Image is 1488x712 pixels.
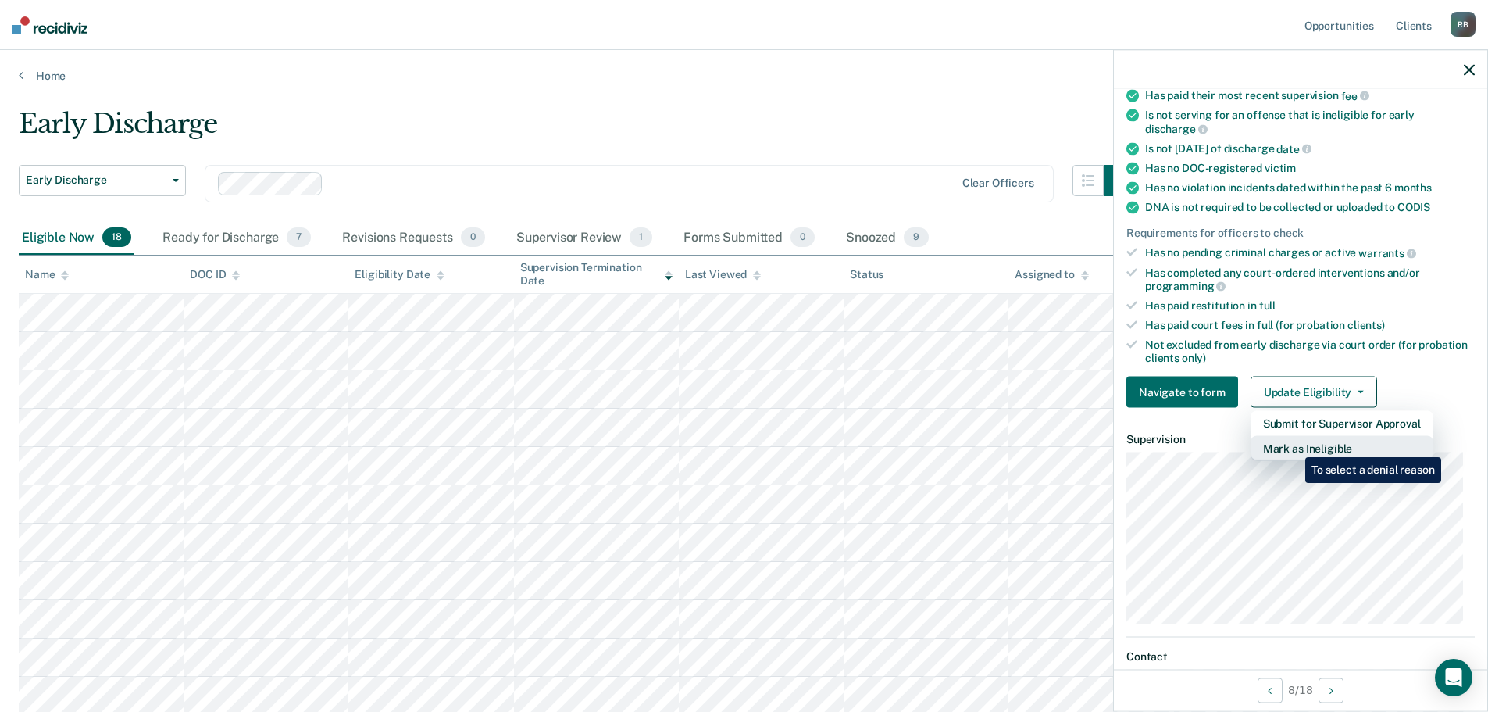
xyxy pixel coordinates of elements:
span: 1 [630,227,652,248]
div: Eligible Now [19,221,134,256]
span: clients) [1347,318,1385,331]
div: Has no violation incidents dated within the past 6 [1145,181,1475,195]
span: 18 [102,227,131,248]
span: programming [1145,280,1226,292]
div: Is not serving for an offense that is ineligible for early [1145,109,1475,135]
span: 7 [287,227,311,248]
button: Update Eligibility [1251,377,1377,408]
div: Has paid court fees in full (for probation [1145,318,1475,331]
div: Assigned to [1015,268,1088,281]
span: 0 [461,227,485,248]
a: Home [19,69,1469,83]
div: Has completed any court-ordered interventions and/or [1145,266,1475,292]
div: Requirements for officers to check [1126,227,1475,240]
div: Status [850,268,883,281]
span: victim [1265,162,1296,174]
button: Submit for Supervisor Approval [1251,411,1433,436]
span: only) [1182,351,1206,363]
div: Supervision Termination Date [520,261,673,288]
div: Is not [DATE] of discharge [1145,141,1475,156]
span: full [1259,299,1276,312]
span: Early Discharge [26,174,166,187]
button: Mark as Ineligible [1251,436,1433,461]
dt: Contact [1126,649,1475,663]
div: Open Intercom Messenger [1435,659,1472,696]
span: months [1394,181,1432,194]
button: Navigate to form [1126,377,1238,408]
button: Next Opportunity [1319,678,1343,703]
div: Revisions Requests [339,221,487,256]
span: discharge [1145,122,1208,134]
a: Navigate to form link [1126,377,1244,408]
div: Has paid restitution in [1145,299,1475,313]
img: Recidiviz [12,16,87,34]
div: Supervisor Review [513,221,656,256]
div: Early Discharge [19,108,1135,152]
div: DOC ID [190,268,240,281]
div: Last Viewed [685,268,761,281]
button: Previous Opportunity [1258,678,1283,703]
div: Clear officers [962,177,1034,190]
span: date [1276,142,1311,155]
div: Not excluded from early discharge via court order (for probation clients [1145,338,1475,364]
div: Ready for Discharge [159,221,314,256]
div: Has no DOC-registered [1145,162,1475,175]
span: fee [1341,89,1369,102]
div: Forms Submitted [680,221,818,256]
span: warrants [1358,246,1416,259]
div: Eligibility Date [355,268,444,281]
span: 9 [904,227,929,248]
div: Has paid their most recent supervision [1145,88,1475,102]
div: Has no pending criminal charges or active [1145,246,1475,260]
div: R B [1451,12,1476,37]
span: CODIS [1397,201,1430,213]
dt: Supervision [1126,433,1475,446]
div: Snoozed [843,221,932,256]
div: DNA is not required to be collected or uploaded to [1145,201,1475,214]
span: 0 [790,227,815,248]
div: 8 / 18 [1114,669,1487,710]
div: Name [25,268,69,281]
